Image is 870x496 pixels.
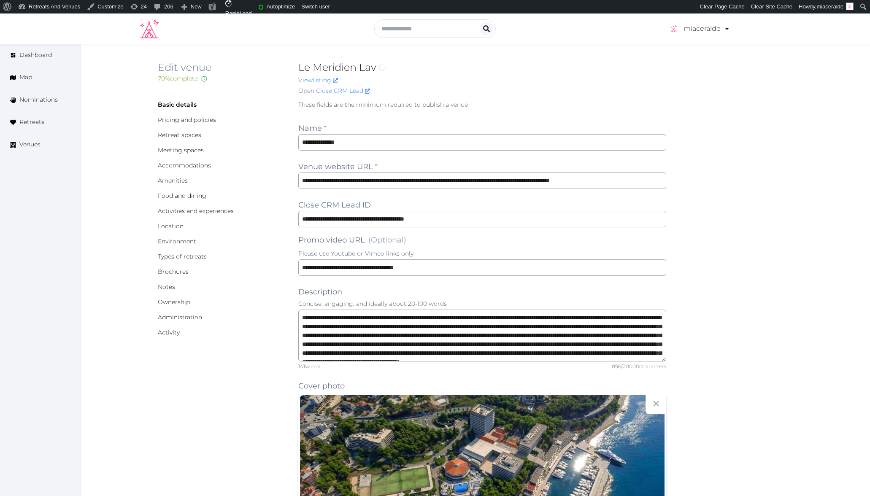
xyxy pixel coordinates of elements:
[158,177,188,184] a: Amenities
[158,222,184,230] a: Location
[298,363,320,370] div: 141 words
[298,61,666,74] h2: Le Meridien Lav
[298,286,342,298] label: Description
[158,131,201,139] a: Retreat spaces
[19,95,58,104] span: Nominations
[158,116,216,124] a: Pricing and policies
[19,118,44,127] span: Retreats
[751,3,792,10] span: Clear Site Cache
[158,313,202,321] a: Administration
[158,237,196,245] a: Environment
[158,192,206,199] a: Food and dining
[298,380,345,392] label: Cover photo
[19,51,52,59] span: Dashboard
[368,235,406,245] span: (Optional)
[316,86,370,95] a: Close CRM Lead
[298,76,338,84] a: Viewlisting
[612,363,666,370] div: 896 / 20000 characters
[158,101,197,108] a: Basic details
[298,100,666,109] p: These fields are the minimum required to publish a venue
[298,299,666,308] p: Concise, engaging, and ideally about 20-100 words
[158,61,285,74] h2: Edit venue
[19,73,32,82] span: Map
[158,298,190,306] a: Ownership
[19,140,41,149] span: Venues
[700,3,745,10] span: Clear Page Cache
[298,234,406,246] label: Promo video URL
[158,253,207,260] a: Types of retreats
[668,17,730,40] a: miaceralde
[298,122,327,134] label: Name
[158,329,180,336] a: Activity
[298,249,666,258] p: Please use Youtube or Vimeo links only
[158,207,234,215] a: Activities and experiences
[298,161,378,173] label: Venue website URL
[158,146,204,154] a: Meeting spaces
[158,283,175,291] a: Notes
[158,268,189,275] a: Brochures
[298,199,371,211] label: Close CRM Lead ID
[158,75,198,82] span: 70 % complete
[298,86,314,95] span: Open
[158,162,211,169] a: Accommodations
[816,3,843,10] span: miaceralde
